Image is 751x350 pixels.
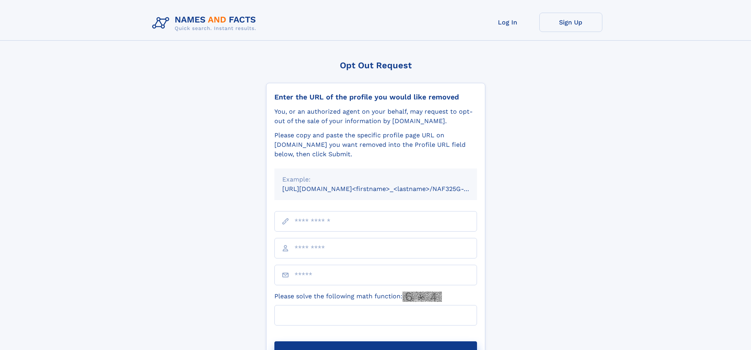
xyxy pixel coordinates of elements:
[274,107,477,126] div: You, or an authorized agent on your behalf, may request to opt-out of the sale of your informatio...
[266,60,485,70] div: Opt Out Request
[274,93,477,101] div: Enter the URL of the profile you would like removed
[539,13,602,32] a: Sign Up
[282,185,492,193] small: [URL][DOMAIN_NAME]<firstname>_<lastname>/NAF325G-xxxxxxxx
[149,13,263,34] img: Logo Names and Facts
[274,292,442,302] label: Please solve the following math function:
[274,131,477,159] div: Please copy and paste the specific profile page URL on [DOMAIN_NAME] you want removed into the Pr...
[282,175,469,184] div: Example:
[476,13,539,32] a: Log In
